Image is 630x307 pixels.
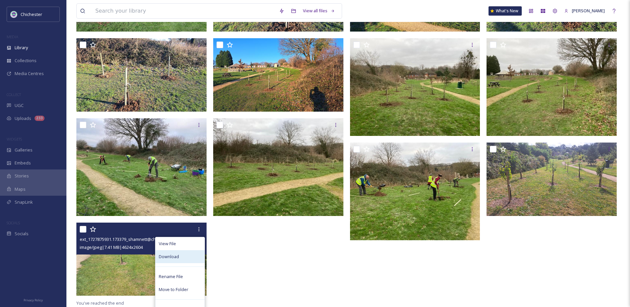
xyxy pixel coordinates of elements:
div: 233 [35,116,45,121]
input: Search your library [92,4,276,18]
img: ext_1727875959.961694_shamnett@chichester.gov.uk-6.jpg [487,38,617,136]
img: ext_1727875931.312999_shamnett@chichester.gov.uk-20240821_110559.jpg [487,143,617,216]
img: ext_1727875959.67049_shamnett@chichester.gov.uk-4.jpg [76,118,207,216]
span: Galleries [15,147,33,153]
span: Library [15,45,28,51]
span: Privacy Policy [24,298,43,302]
span: Chichester [21,11,42,17]
span: COLLECT [7,92,21,97]
span: Uploads [15,115,31,122]
span: Download [159,254,179,260]
span: [PERSON_NAME] [572,8,605,14]
span: Stories [15,173,29,179]
span: Collections [15,57,37,64]
img: ext_1727875959.975016_shamnett@chichester.gov.uk-7.jpg [350,38,480,136]
span: MEDIA [7,34,18,39]
span: Embeds [15,160,31,166]
span: ext_1727875931.173379_shamnett@chichester.gov.uk-20240821_110528.jpg [80,236,229,242]
a: Privacy Policy [24,296,43,304]
img: ext_1727875959.595925_shamnett@chichester.gov.uk-5.jpg [213,118,343,216]
img: ext_1727875959.20545_shamnett@chichester.gov.uk-3.jpg [350,143,480,240]
span: View File [159,241,176,247]
img: Logo_of_Chichester_District_Council.png [11,11,17,18]
a: What's New [489,6,522,16]
span: Maps [15,186,26,192]
span: Rename File [159,273,183,280]
span: WIDGETS [7,137,22,142]
span: Socials [15,231,29,237]
span: Media Centres [15,70,44,77]
span: Move to Folder [159,286,188,293]
span: UGC [15,102,24,109]
img: ext_1727875931.173379_shamnett@chichester.gov.uk-20240821_110528.jpg [76,223,207,296]
span: image/jpeg | 7.41 MB | 4624 x 2604 [80,244,143,250]
img: ext_1727875986.598449_shamnett@chichester.gov.uk-20240118_094444.jpg [213,38,343,112]
a: View all files [300,4,338,17]
img: ext_1727875991.603322_shamnett@chichester.gov.uk-20240118_095405.jpg [76,38,207,112]
a: [PERSON_NAME] [561,4,608,17]
span: You've reached the end [76,300,124,306]
span: SOCIALS [7,220,20,225]
span: SnapLink [15,199,33,205]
